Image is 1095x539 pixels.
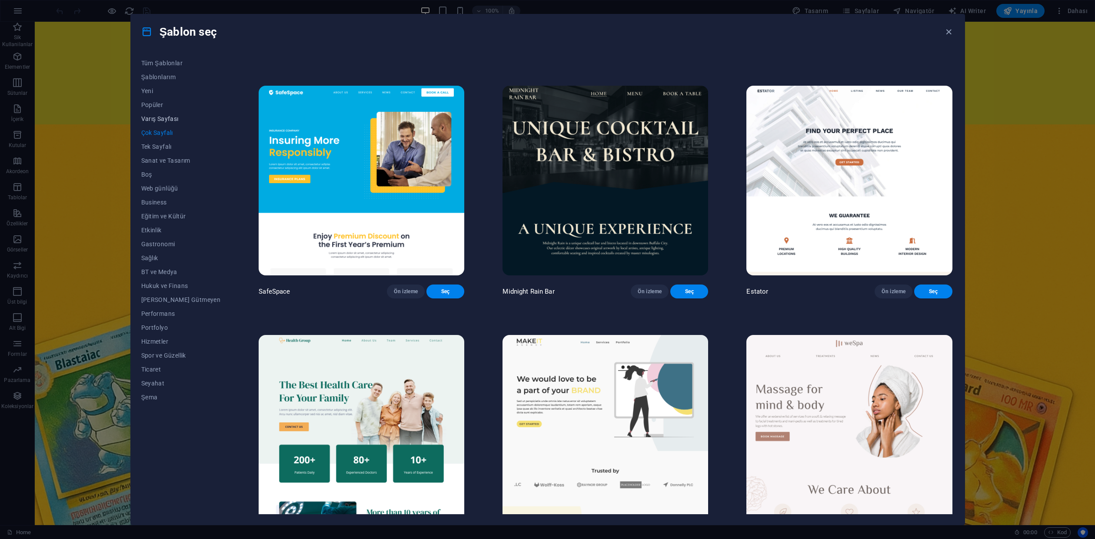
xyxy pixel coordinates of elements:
span: Portfolyo [141,324,221,331]
button: Spor ve Güzellik [141,348,221,362]
span: Spor ve Güzellik [141,352,221,359]
h4: Şablon seç [141,25,217,39]
button: Popüler [141,98,221,112]
span: Tek Sayfalı [141,143,221,150]
p: SafeSpace [259,287,290,296]
button: Sağlık [141,251,221,265]
span: Popüler [141,101,221,108]
button: [PERSON_NAME] Gütmeyen [141,293,221,307]
span: Performans [141,310,221,317]
span: Seç [921,288,945,295]
img: MakeIt Agency [503,335,708,525]
span: Seç [677,288,701,295]
span: Sanat ve Tasarım [141,157,221,164]
span: Seyahat [141,380,221,387]
span: Ön izleme [394,288,418,295]
button: Gastronomi [141,237,221,251]
span: Seç [433,288,457,295]
p: Estator [746,287,768,296]
img: Midnight Rain Bar [503,86,708,275]
span: Eğitim ve Kültür [141,213,221,220]
button: Business [141,195,221,209]
span: Ön izleme [882,288,905,295]
button: BT ve Medya [141,265,221,279]
button: Ön izleme [387,285,425,298]
button: Hizmetler [141,335,221,348]
span: Ticaret [141,366,221,373]
button: Tüm Şablonlar [141,56,221,70]
span: Hukuk ve Finans [141,282,221,289]
span: Business [141,199,221,206]
p: Midnight Rain Bar [503,287,554,296]
button: Ön izleme [631,285,669,298]
img: SafeSpace [259,86,464,275]
span: Tüm Şablonlar [141,60,221,67]
button: Ticaret [141,362,221,376]
button: Seç [914,285,952,298]
span: Etkinlik [141,227,221,234]
span: Boş [141,171,221,178]
button: Tek Sayfalı [141,140,221,154]
span: Sağlık [141,254,221,261]
span: Varış Sayfası [141,115,221,122]
button: Portfolyo [141,321,221,335]
button: Varış Sayfası [141,112,221,126]
button: Etkinlik [141,223,221,237]
span: Şablonlarım [141,74,221,80]
button: Performans [141,307,221,321]
button: Ön izleme [875,285,912,298]
button: Boş [141,167,221,181]
span: Şema [141,394,221,401]
span: [PERSON_NAME] Gütmeyen [141,296,221,303]
span: Gastronomi [141,241,221,248]
span: Web günlüğü [141,185,221,192]
button: Seyahat [141,376,221,390]
img: Health Group [259,335,464,525]
span: Yeni [141,87,221,94]
img: Estator [746,86,952,275]
span: Çok Sayfalı [141,129,221,136]
button: Hukuk ve Finans [141,279,221,293]
span: Ön izleme [638,288,662,295]
span: Hizmetler [141,338,221,345]
img: WeSpa [746,335,952,525]
button: Yeni [141,84,221,98]
button: Seç [426,285,464,298]
button: Eğitim ve Kültür [141,209,221,223]
button: Şema [141,390,221,404]
button: Web günlüğü [141,181,221,195]
button: Seç [670,285,708,298]
button: Çok Sayfalı [141,126,221,140]
button: Sanat ve Tasarım [141,154,221,167]
span: BT ve Medya [141,268,221,275]
button: Şablonlarım [141,70,221,84]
